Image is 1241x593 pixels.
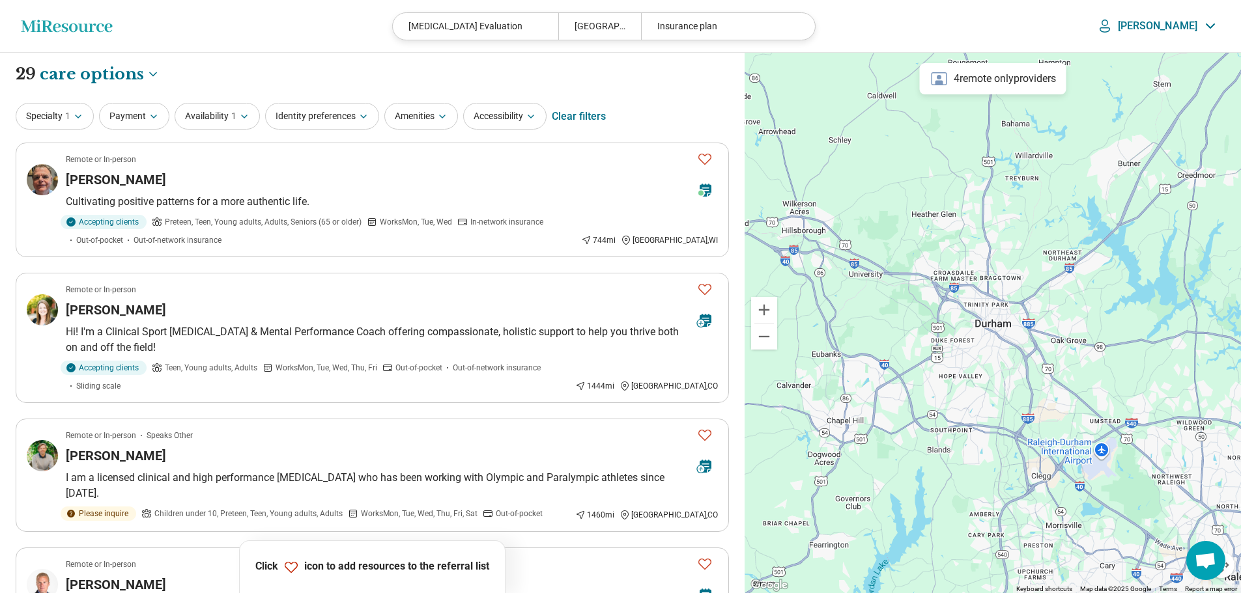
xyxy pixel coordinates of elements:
[1118,20,1197,33] p: [PERSON_NAME]
[66,447,166,465] h3: [PERSON_NAME]
[16,103,94,130] button: Specialty1
[641,13,806,40] div: Insurance plan
[361,508,478,519] span: Works Mon, Tue, Wed, Thu, Fri, Sat
[40,63,160,85] button: Care options
[66,470,718,501] p: I am a licensed clinical and high performance [MEDICAL_DATA] who has been working with Olympic an...
[470,216,543,228] span: In-network insurance
[380,216,452,228] span: Works Mon, Tue, Wed
[66,324,718,355] p: Hi! I'm a Clinical Sport [MEDICAL_DATA] & Mental Performance Coach offering compassionate, holist...
[920,63,1066,94] div: 4 remote only providers
[66,284,136,296] p: Remote or In-person
[620,380,718,392] div: [GEOGRAPHIC_DATA] , CO
[393,13,558,40] div: [MEDICAL_DATA] Evaluation
[65,109,70,123] span: 1
[147,430,193,441] span: Speaks Other
[66,171,166,189] h3: [PERSON_NAME]
[1080,585,1151,592] span: Map data ©2025 Google
[265,103,379,130] button: Identity preferences
[621,234,718,246] div: [GEOGRAPHIC_DATA] , WI
[751,324,777,350] button: Zoom out
[16,63,160,85] h1: 29
[66,430,136,441] p: Remote or In-person
[496,508,543,519] span: Out-of-pocket
[395,362,442,374] span: Out-of-pocket
[165,216,362,228] span: Preteen, Teen, Young adults, Adults, Seniors (65 or older)
[66,559,136,570] p: Remote or In-person
[40,63,144,85] span: care options
[1159,585,1177,592] a: Terms (opens in new tab)
[1186,541,1225,580] div: Open chat
[692,551,718,577] button: Favorite
[620,509,718,521] div: [GEOGRAPHIC_DATA] , CO
[575,380,614,392] div: 1444 mi
[453,362,541,374] span: Out-of-network insurance
[384,103,458,130] button: Amenities
[558,13,641,40] div: [GEOGRAPHIC_DATA], [GEOGRAPHIC_DATA]
[61,215,147,229] div: Accepting clients
[255,559,489,575] p: Click icon to add resources to the referral list
[692,422,718,448] button: Favorite
[276,362,377,374] span: Works Mon, Tue, Wed, Thu, Fri
[175,103,260,130] button: Availability1
[165,362,257,374] span: Teen, Young adults, Adults
[76,234,123,246] span: Out-of-pocket
[581,234,616,246] div: 744 mi
[692,276,718,303] button: Favorite
[99,103,169,130] button: Payment
[552,101,606,132] div: Clear filters
[692,146,718,172] button: Favorite
[66,154,136,165] p: Remote or In-person
[154,508,343,519] span: Children under 10, Preteen, Teen, Young adults, Adults
[76,380,121,392] span: Sliding scale
[1185,585,1237,592] a: Report a map error
[61,361,147,375] div: Accepting clients
[463,103,547,130] button: Accessibility
[575,509,614,521] div: 1460 mi
[751,297,777,323] button: Zoom in
[61,506,136,521] div: Please inquire
[66,301,166,319] h3: [PERSON_NAME]
[134,234,221,246] span: Out-of-network insurance
[66,194,718,210] p: Cultivating positive patterns for a more authentic life.
[231,109,236,123] span: 1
